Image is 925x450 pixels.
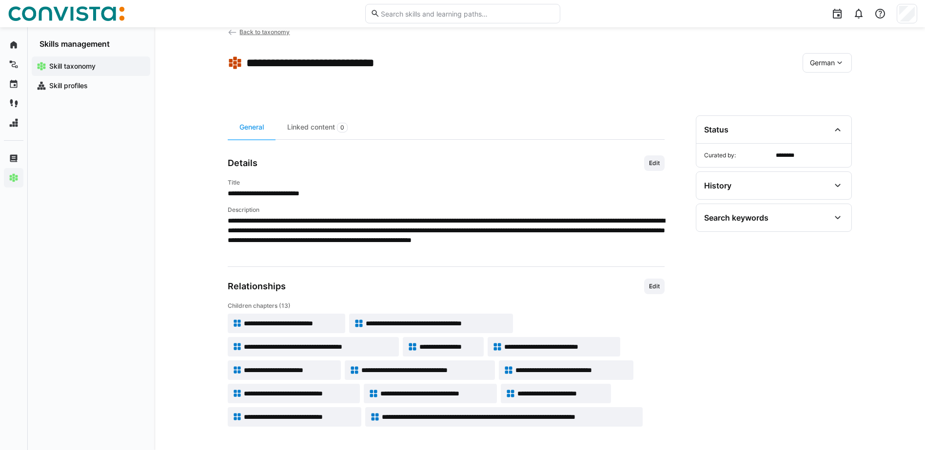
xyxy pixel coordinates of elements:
div: History [704,181,731,190]
h4: Children chapters (13) [228,302,665,310]
input: Search skills and learning paths… [380,9,554,18]
span: Edit [648,159,661,167]
span: 0 [340,124,344,131]
span: Edit [648,282,661,290]
button: Edit [644,279,665,294]
h4: Title [228,179,665,187]
h3: Details [228,158,257,169]
div: Status [704,125,728,134]
div: Linked content [276,115,359,139]
div: Search keywords [704,213,768,223]
a: Back to taxonomy [228,28,290,36]
span: German [810,58,835,68]
button: Edit [644,155,665,171]
div: General [228,115,276,139]
h3: Relationships [228,281,286,292]
span: Curated by: [704,151,772,159]
span: Back to taxonomy [239,28,290,36]
h4: Description [228,206,665,214]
